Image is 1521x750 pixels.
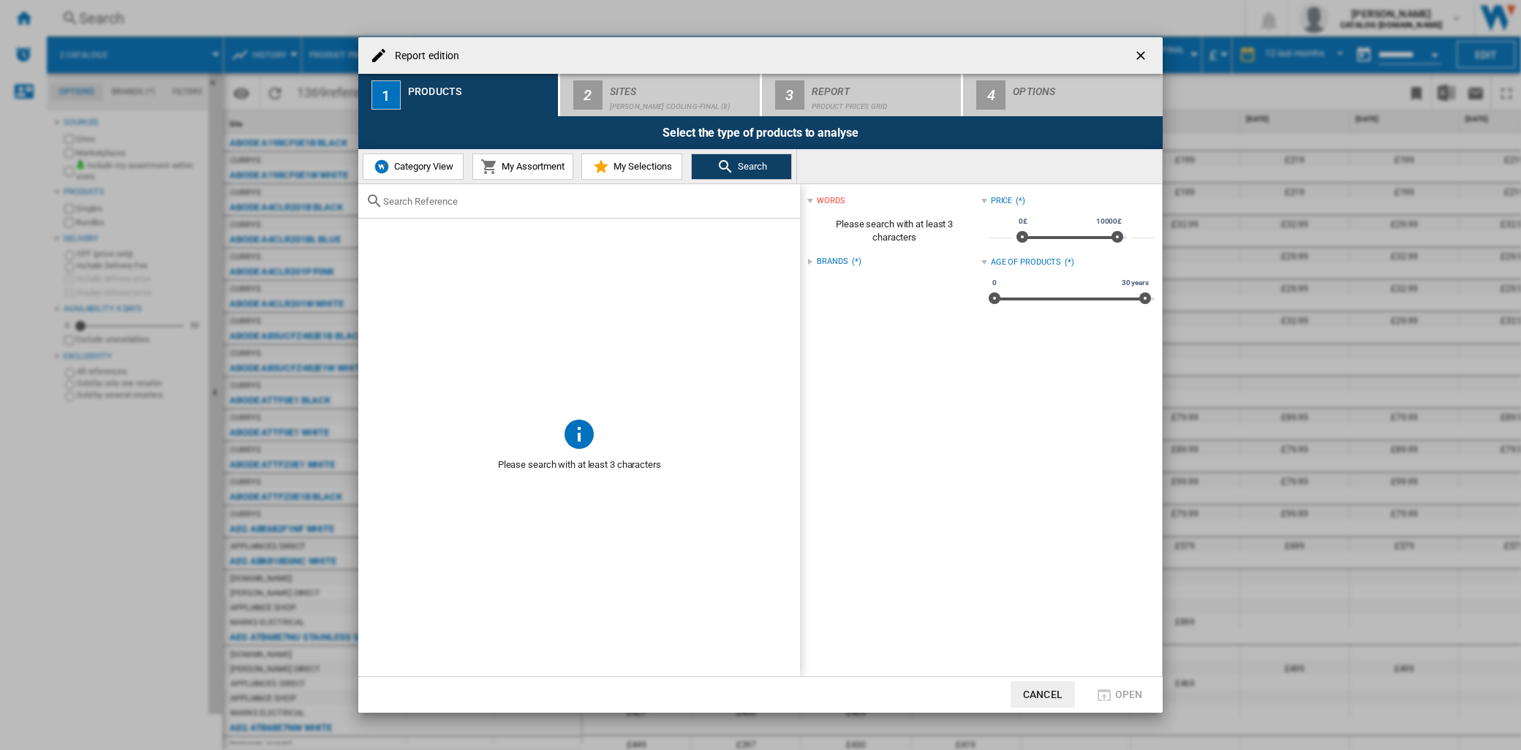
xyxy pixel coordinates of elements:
div: Products [408,80,552,95]
div: [PERSON_NAME] Cooling-Final (8) [610,95,754,110]
div: Sites [610,80,754,95]
span: Open [1115,689,1143,700]
button: My Selections [581,154,682,180]
div: Options [1013,80,1157,95]
div: Age of products [991,257,1062,268]
md-dialog: Report edition ... [358,37,1163,712]
div: 2 [573,80,603,110]
button: 1 Products [358,74,559,116]
span: 0£ [1016,216,1030,227]
span: Please search with at least 3 characters [358,451,800,479]
div: 4 [976,80,1005,110]
button: 4 Options [963,74,1163,116]
span: 0 [990,277,999,289]
span: Please search with at least 3 characters [807,211,981,251]
h4: Report edition [388,49,459,64]
div: 3 [775,80,804,110]
div: Select the type of products to analyse [358,116,1163,149]
span: My Selections [610,161,672,172]
button: Search [691,154,792,180]
button: getI18NText('BUTTONS.CLOSE_DIALOG') [1128,41,1157,70]
button: Cancel [1011,681,1075,708]
div: Product prices grid [812,95,956,110]
input: Search Reference [383,196,793,207]
button: 3 Report Product prices grid [762,74,963,116]
div: Price [991,195,1013,207]
img: wiser-icon-blue.png [373,158,390,175]
span: 30 years [1120,277,1151,289]
button: 2 Sites [PERSON_NAME] Cooling-Final (8) [560,74,761,116]
span: Category View [390,161,453,172]
button: My Assortment [472,154,573,180]
span: 10000£ [1094,216,1124,227]
button: Open [1087,681,1151,708]
ng-md-icon: getI18NText('BUTTONS.CLOSE_DIALOG') [1133,48,1151,66]
div: Report [812,80,956,95]
div: Brands [817,256,848,268]
div: words [817,195,845,207]
span: My Assortment [498,161,565,172]
button: Category View [363,154,464,180]
span: Search [734,161,767,172]
div: 1 [371,80,401,110]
